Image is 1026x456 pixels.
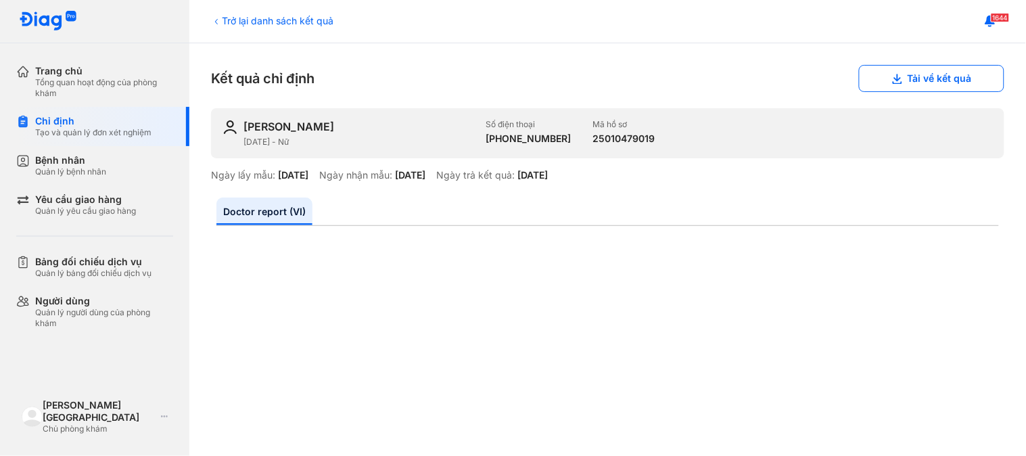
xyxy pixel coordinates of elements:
[859,65,1004,92] button: Tải về kết quả
[991,13,1010,22] span: 1644
[35,166,106,177] div: Quản lý bệnh nhân
[35,127,151,138] div: Tạo và quản lý đơn xét nghiệm
[592,119,655,130] div: Mã hồ sơ
[22,407,43,428] img: logo
[35,206,136,216] div: Quản lý yêu cầu giao hàng
[319,169,392,181] div: Ngày nhận mẫu:
[35,65,173,77] div: Trang chủ
[222,119,238,135] img: user-icon
[216,198,312,225] a: Doctor report (VI)
[35,154,106,166] div: Bệnh nhân
[43,399,156,424] div: [PERSON_NAME][GEOGRAPHIC_DATA]
[35,115,151,127] div: Chỉ định
[35,77,173,99] div: Tổng quan hoạt động của phòng khám
[35,307,173,329] div: Quản lý người dùng của phòng khám
[486,119,571,130] div: Số điện thoại
[517,169,548,181] div: [DATE]
[592,133,655,145] div: 25010479019
[19,11,77,32] img: logo
[211,169,275,181] div: Ngày lấy mẫu:
[243,119,334,134] div: [PERSON_NAME]
[211,65,1004,92] div: Kết quả chỉ định
[211,14,333,28] div: Trở lại danh sách kết quả
[395,169,425,181] div: [DATE]
[486,133,571,145] div: [PHONE_NUMBER]
[35,295,173,307] div: Người dùng
[35,268,151,279] div: Quản lý bảng đối chiếu dịch vụ
[35,193,136,206] div: Yêu cầu giao hàng
[278,169,308,181] div: [DATE]
[436,169,515,181] div: Ngày trả kết quả:
[43,424,156,434] div: Chủ phòng khám
[35,256,151,268] div: Bảng đối chiếu dịch vụ
[243,137,475,147] div: [DATE] - Nữ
